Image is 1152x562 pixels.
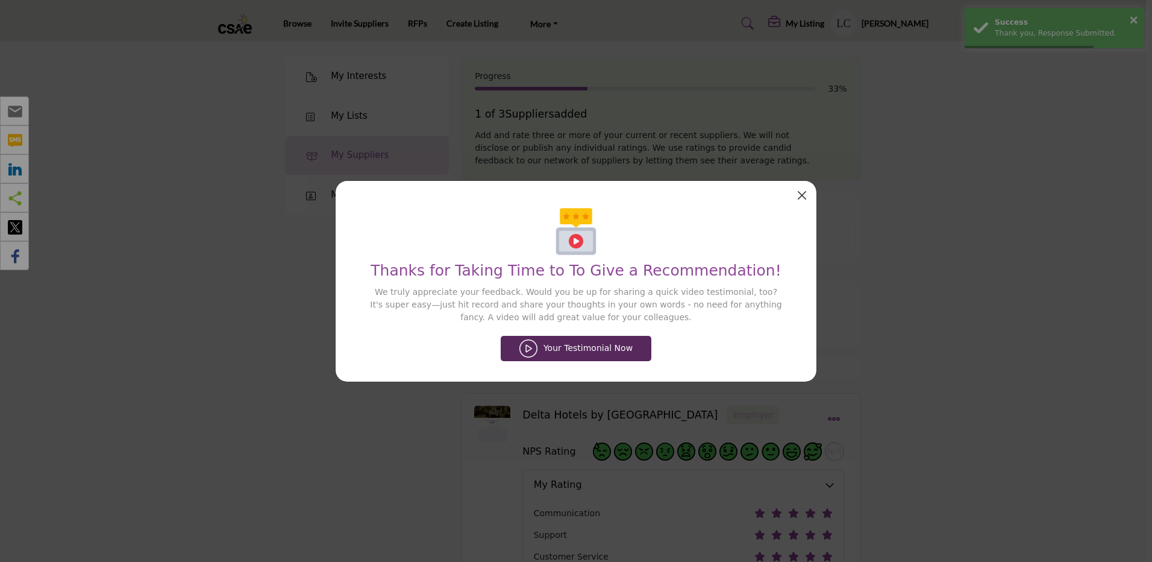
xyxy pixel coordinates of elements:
[501,336,651,361] button: Your Testimonial Now
[519,339,537,358] img: image
[344,286,808,324] p: We truly appreciate your feedback. Would you be up for sharing a quick video testimonial, too? It...
[795,189,808,202] button: Close
[552,207,600,256] img: image
[344,256,808,286] h4: Thanks for Taking Time to To Give a Recommendation!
